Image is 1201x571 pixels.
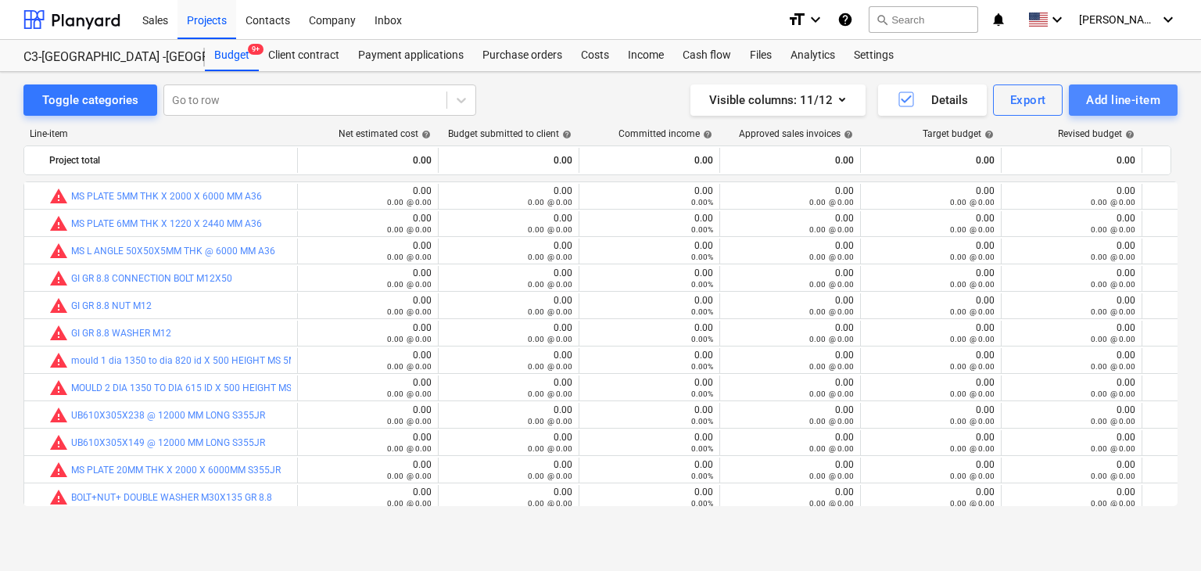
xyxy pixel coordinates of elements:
small: 0.00 @ 0.00 [809,225,854,234]
small: 0.00 @ 0.00 [528,417,572,426]
div: 0.00 [304,268,432,289]
div: 0.00 [1008,295,1135,317]
div: 0.00 [867,185,995,207]
span: Committed costs exceed revised budget [49,461,68,479]
div: 0.00 [304,404,432,426]
small: 0.00 @ 0.00 [528,390,572,398]
button: Visible columns:11/12 [690,84,866,116]
small: 0.00 @ 0.00 [528,335,572,343]
div: 0.00 [726,487,854,508]
div: Approved sales invoices [739,128,853,139]
small: 0.00 @ 0.00 [1091,499,1135,508]
button: Add line-item [1069,84,1178,116]
span: help [418,130,431,139]
small: 0.00 @ 0.00 [387,417,432,426]
div: 0.00 [304,322,432,344]
small: 0.00% [691,280,713,289]
small: 0.00 @ 0.00 [528,198,572,206]
span: Committed costs exceed revised budget [49,296,68,315]
div: 0.00 [1008,487,1135,508]
small: 0.00 @ 0.00 [387,390,432,398]
div: 0.00 [867,377,995,399]
small: 0.00 @ 0.00 [809,417,854,426]
small: 0.00% [691,417,713,426]
a: mould 1 dia 1350 to dia 820 id X 500 HEIGHT MS 5MM [71,355,304,366]
small: 0.00 @ 0.00 [387,362,432,371]
small: 0.00 @ 0.00 [809,499,854,508]
div: 0.00 [726,322,854,344]
div: 0.00 [1008,240,1135,262]
div: 0.00 [304,213,432,235]
div: 0.00 [586,148,713,173]
div: 0.00 [867,487,995,508]
div: 0.00 [445,213,572,235]
small: 0.00 @ 0.00 [1091,444,1135,453]
a: MS PLATE 6MM THK X 1220 X 2440 MM A36 [71,218,262,229]
div: Line-item [23,128,297,139]
div: 0.00 [304,432,432,454]
a: MS L ANGLE 50X50X5MM THK @ 6000 MM A36 [71,246,275,257]
div: 0.00 [726,377,854,399]
span: help [841,130,853,139]
div: Budget submitted to client [448,128,572,139]
span: help [1122,130,1135,139]
div: 0.00 [586,268,713,289]
small: 0.00 @ 0.00 [950,225,995,234]
small: 0.00 @ 0.00 [809,253,854,261]
div: Export [1010,90,1046,110]
iframe: Chat Widget [1123,496,1201,571]
div: 0.00 [867,322,995,344]
div: Budget [205,40,259,71]
a: GI GR 8.8 WASHER M12 [71,328,171,339]
div: 0.00 [726,350,854,372]
a: GI GR 8.8 CONNECTION BOLT M12X50 [71,273,232,284]
div: Visible columns : 11/12 [709,90,847,110]
a: Costs [572,40,618,71]
small: 0.00 @ 0.00 [387,472,432,480]
div: Income [618,40,673,71]
span: Committed costs exceed revised budget [49,324,68,343]
div: 0.00 [445,295,572,317]
a: MS PLATE 20MM THK X 2000 X 6000MM S355JR [71,465,281,476]
small: 0.00 @ 0.00 [809,280,854,289]
span: help [559,130,572,139]
div: 0.00 [1008,404,1135,426]
span: Committed costs exceed revised budget [49,433,68,452]
small: 0.00 @ 0.00 [950,335,995,343]
small: 0.00 @ 0.00 [387,280,432,289]
small: 0.00 @ 0.00 [1091,417,1135,426]
div: 0.00 [867,148,995,173]
small: 0.00 @ 0.00 [1091,198,1135,206]
div: 0.00 [726,213,854,235]
small: 0.00 @ 0.00 [809,472,854,480]
button: Export [993,84,1063,116]
a: Files [740,40,781,71]
small: 0.00 @ 0.00 [1091,390,1135,398]
small: 0.00 @ 0.00 [809,362,854,371]
div: Client contract [259,40,349,71]
small: 0.00% [691,472,713,480]
div: 0.00 [445,432,572,454]
div: 0.00 [586,432,713,454]
div: 0.00 [1008,148,1135,173]
span: Committed costs exceed revised budget [49,488,68,507]
button: Details [878,84,987,116]
div: Payment applications [349,40,473,71]
small: 0.00 @ 0.00 [387,307,432,316]
div: 0.00 [726,148,854,173]
div: 0.00 [445,377,572,399]
a: Purchase orders [473,40,572,71]
small: 0.00 @ 0.00 [387,198,432,206]
small: 0.00% [691,444,713,453]
div: 0.00 [1008,268,1135,289]
small: 0.00 @ 0.00 [528,225,572,234]
a: Cash flow [673,40,740,71]
div: Analytics [781,40,844,71]
small: 0.00 @ 0.00 [1091,472,1135,480]
small: 0.00 @ 0.00 [1091,362,1135,371]
small: 0.00% [691,253,713,261]
div: 0.00 [304,185,432,207]
div: Settings [844,40,903,71]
